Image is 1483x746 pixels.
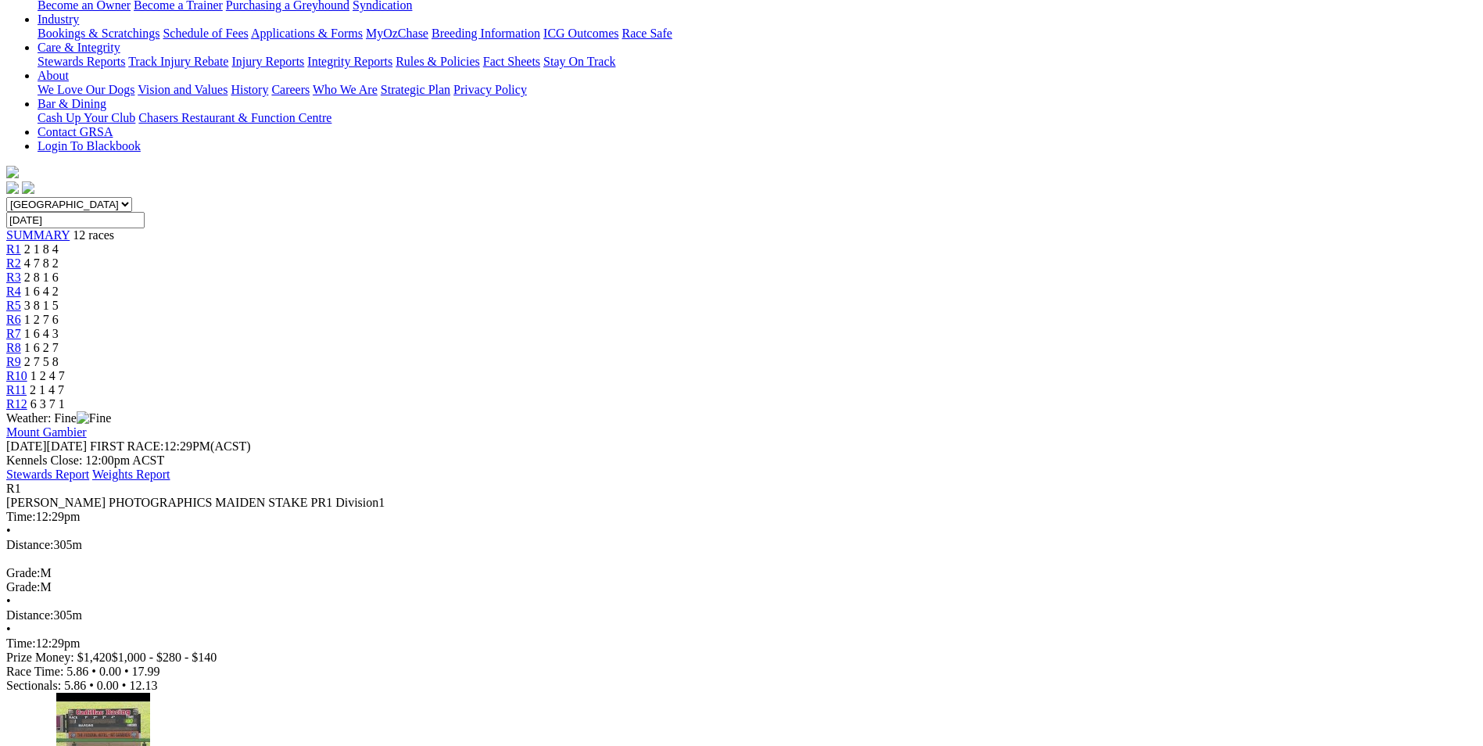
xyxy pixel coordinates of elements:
img: facebook.svg [6,181,19,194]
span: R2 [6,256,21,270]
span: 5.86 [66,665,88,678]
div: About [38,83,1477,97]
a: ICG Outcomes [543,27,618,40]
a: R1 [6,242,21,256]
div: [PERSON_NAME] PHOTOGRAPHICS MAIDEN STAKE PR1 Division1 [6,496,1477,510]
span: 17.99 [132,665,160,678]
a: Cash Up Your Club [38,111,135,124]
a: Weights Report [92,468,170,481]
a: Integrity Reports [307,55,392,68]
img: twitter.svg [22,181,34,194]
a: Bookings & Scratchings [38,27,159,40]
span: • [6,594,11,608]
a: R9 [6,355,21,368]
input: Select date [6,212,145,228]
span: 1 6 4 2 [24,285,59,298]
a: Chasers Restaurant & Function Centre [138,111,331,124]
a: MyOzChase [366,27,428,40]
a: Stay On Track [543,55,615,68]
a: Stewards Report [6,468,89,481]
a: R3 [6,271,21,284]
span: [DATE] [6,439,47,453]
span: Distance: [6,608,53,622]
a: Fact Sheets [483,55,540,68]
div: Kennels Close: 12:00pm ACST [6,454,1477,468]
a: Industry [38,13,79,26]
a: We Love Our Dogs [38,83,134,96]
span: 12 races [73,228,114,242]
div: Care & Integrity [38,55,1477,69]
div: Bar & Dining [38,111,1477,125]
span: 0.00 [99,665,121,678]
a: R5 [6,299,21,312]
div: Prize Money: $1,420 [6,651,1477,665]
span: 1 2 4 7 [30,369,65,382]
a: Applications & Forms [251,27,363,40]
span: 2 8 1 6 [24,271,59,284]
a: Injury Reports [231,55,304,68]
span: Sectionals: [6,679,61,692]
a: Track Injury Rebate [128,55,228,68]
span: Race Time: [6,665,63,678]
span: R1 [6,482,21,495]
a: Contact GRSA [38,125,113,138]
a: SUMMARY [6,228,70,242]
span: 12:29PM(ACST) [90,439,251,453]
div: M [6,566,1477,580]
a: R4 [6,285,21,298]
div: Industry [38,27,1477,41]
span: • [89,679,94,692]
a: R10 [6,369,27,382]
span: 1 6 4 3 [24,327,59,340]
div: M [6,580,1477,594]
div: 12:29pm [6,510,1477,524]
img: logo-grsa-white.png [6,166,19,178]
a: R12 [6,397,27,411]
span: FIRST RACE: [90,439,163,453]
span: 12.13 [129,679,157,692]
span: • [6,524,11,537]
a: Careers [271,83,310,96]
span: R6 [6,313,21,326]
a: Bar & Dining [38,97,106,110]
span: Time: [6,510,36,523]
span: Time: [6,637,36,650]
a: Privacy Policy [453,83,527,96]
span: 1 2 7 6 [24,313,59,326]
a: Mount Gambier [6,425,87,439]
div: 12:29pm [6,637,1477,651]
div: 305m [6,608,1477,622]
span: 0.00 [97,679,119,692]
span: [DATE] [6,439,87,453]
a: R8 [6,341,21,354]
span: $1,000 - $280 - $140 [112,651,217,664]
img: Fine [77,411,111,425]
a: R7 [6,327,21,340]
a: Race Safe [621,27,672,40]
span: • [122,679,127,692]
span: 2 7 5 8 [24,355,59,368]
span: 5.86 [64,679,86,692]
a: Stewards Reports [38,55,125,68]
span: • [6,622,11,636]
a: Strategic Plan [381,83,450,96]
a: Login To Blackbook [38,139,141,152]
span: 4 7 8 2 [24,256,59,270]
a: About [38,69,69,82]
a: R11 [6,383,27,396]
span: Grade: [6,566,41,579]
span: • [91,665,96,678]
span: 6 3 7 1 [30,397,65,411]
a: Rules & Policies [396,55,480,68]
a: Who We Are [313,83,378,96]
div: 305m [6,538,1477,552]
